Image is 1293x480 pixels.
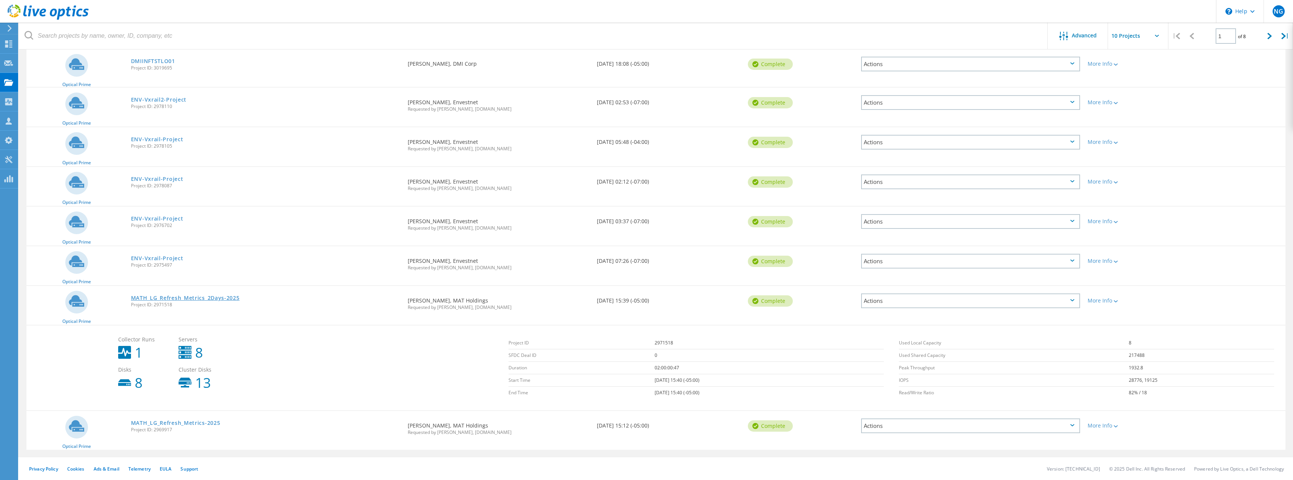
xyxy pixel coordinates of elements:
[404,49,593,74] div: [PERSON_NAME], DMI Corp
[861,418,1080,433] div: Actions
[1238,33,1246,40] span: of 8
[1047,466,1100,472] li: Version: [TECHNICAL_ID]
[118,367,171,372] span: Disks
[131,137,183,142] a: ENV-Vxrail-Project
[94,466,119,472] a: Ads & Email
[1129,374,1274,387] td: 28776, 19125
[135,376,143,390] b: 8
[1194,466,1284,472] li: Powered by Live Optics, a Dell Technology
[408,305,589,310] span: Requested by [PERSON_NAME], [DOMAIN_NAME]
[1088,258,1181,264] div: More Info
[131,97,186,102] a: ENV-Vxrail2-Project
[899,387,1129,399] td: Read/Write Ratio
[131,144,401,148] span: Project ID: 2978105
[748,420,793,432] div: Complete
[404,127,593,159] div: [PERSON_NAME], Envestnet
[593,411,744,436] div: [DATE] 15:12 (-05:00)
[899,337,1129,349] td: Used Local Capacity
[131,420,220,426] a: MATH_LG_Refresh_Metrics-2025
[1088,298,1181,303] div: More Info
[748,216,793,227] div: Complete
[128,466,151,472] a: Telemetry
[408,147,589,151] span: Requested by [PERSON_NAME], [DOMAIN_NAME]
[131,295,240,301] a: MATH_LG_Refresh_Metrics_2Days-2025
[62,121,91,125] span: Optical Prime
[404,286,593,317] div: [PERSON_NAME], MAT Holdings
[62,82,91,87] span: Optical Prime
[408,107,589,111] span: Requested by [PERSON_NAME], [DOMAIN_NAME]
[655,362,884,374] td: 02:00:00:47
[655,387,884,399] td: [DATE] 15:40 (-05:00)
[861,293,1080,308] div: Actions
[509,387,655,399] td: End Time
[118,337,171,342] span: Collector Runs
[62,279,91,284] span: Optical Prime
[160,466,171,472] a: EULA
[593,286,744,311] div: [DATE] 15:39 (-05:00)
[180,466,198,472] a: Support
[593,167,744,192] div: [DATE] 02:12 (-07:00)
[655,374,884,387] td: [DATE] 15:40 (-05:00)
[899,362,1129,374] td: Peak Throughput
[404,246,593,278] div: [PERSON_NAME], Envestnet
[8,16,89,21] a: Live Optics Dashboard
[748,97,793,108] div: Complete
[135,346,143,360] b: 1
[404,167,593,198] div: [PERSON_NAME], Envestnet
[179,337,231,342] span: Servers
[62,200,91,205] span: Optical Prime
[131,263,401,267] span: Project ID: 2975497
[1129,337,1274,349] td: 8
[655,337,884,349] td: 2971518
[195,346,203,360] b: 8
[509,374,655,387] td: Start Time
[131,176,183,182] a: ENV-Vxrail-Project
[861,135,1080,150] div: Actions
[131,428,401,432] span: Project ID: 2969917
[1168,23,1184,49] div: |
[408,265,589,270] span: Requested by [PERSON_NAME], [DOMAIN_NAME]
[593,207,744,232] div: [DATE] 03:37 (-07:00)
[408,430,589,435] span: Requested by [PERSON_NAME], [DOMAIN_NAME]
[861,214,1080,229] div: Actions
[748,137,793,148] div: Complete
[1088,219,1181,224] div: More Info
[1088,179,1181,184] div: More Info
[1088,61,1181,66] div: More Info
[131,256,183,261] a: ENV-Vxrail-Project
[593,49,744,74] div: [DATE] 18:08 (-05:00)
[748,256,793,267] div: Complete
[861,174,1080,189] div: Actions
[861,95,1080,110] div: Actions
[1088,423,1181,428] div: More Info
[62,444,91,449] span: Optical Prime
[899,349,1129,362] td: Used Shared Capacity
[131,104,401,109] span: Project ID: 2978110
[131,216,183,221] a: ENV-Vxrail-Project
[655,349,884,362] td: 0
[1274,8,1283,14] span: NG
[29,466,58,472] a: Privacy Policy
[131,59,175,64] a: DMIINFTSTLO01
[131,303,401,307] span: Project ID: 2971518
[509,362,655,374] td: Duration
[1109,466,1185,472] li: © 2025 Dell Inc. All Rights Reserved
[62,161,91,165] span: Optical Prime
[593,88,744,113] div: [DATE] 02:53 (-07:00)
[1225,8,1232,15] svg: \n
[404,88,593,119] div: [PERSON_NAME], Envestnet
[67,466,85,472] a: Cookies
[404,207,593,238] div: [PERSON_NAME], Envestnet
[593,246,744,271] div: [DATE] 07:26 (-07:00)
[593,127,744,152] div: [DATE] 05:48 (-04:00)
[408,226,589,230] span: Requested by [PERSON_NAME], [DOMAIN_NAME]
[179,367,231,372] span: Cluster Disks
[861,254,1080,269] div: Actions
[1088,100,1181,105] div: More Info
[195,376,211,390] b: 13
[404,411,593,442] div: [PERSON_NAME], MAT Holdings
[1072,33,1097,38] span: Advanced
[19,23,1048,49] input: Search projects by name, owner, ID, company, etc
[748,295,793,307] div: Complete
[62,319,91,324] span: Optical Prime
